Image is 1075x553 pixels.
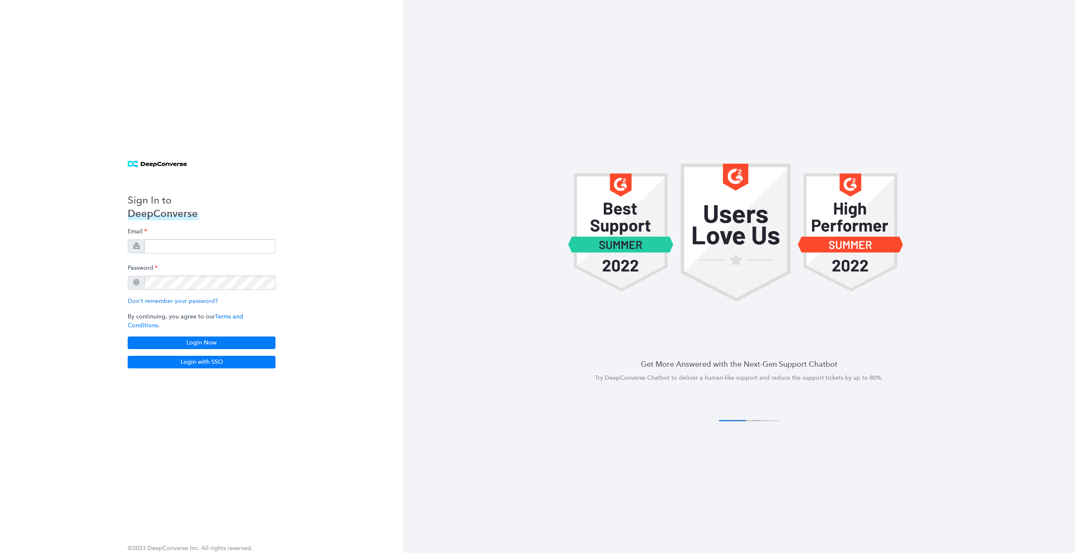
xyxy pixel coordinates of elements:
img: carousel 1 [681,164,791,302]
img: carousel 1 [568,164,674,302]
label: Email [128,224,147,239]
span: ©2023 DeepConverse Inc. All rights reserved. [128,545,253,552]
img: horizontal logo [128,161,187,168]
a: Don't remember your password? [128,297,218,305]
span: Try DeepConverse Chatbot to deliver a human-like support and reduce the support tickets by up to ... [595,374,883,381]
button: 1 [719,420,746,421]
h3: DeepConverse [128,207,199,220]
button: 2 [732,420,760,421]
button: Login Now [128,336,275,349]
a: Terms and Conditions [128,313,243,329]
label: Password [128,260,157,276]
h3: Sign In to [128,193,199,207]
h4: Get More Answered with the Next-Gen Support Chatbot [423,359,1055,369]
img: carousel 1 [797,164,904,302]
button: Login with SSO [128,356,275,368]
button: 3 [742,420,770,421]
p: By continuing, you agree to our . [128,312,275,330]
button: 4 [752,420,780,421]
